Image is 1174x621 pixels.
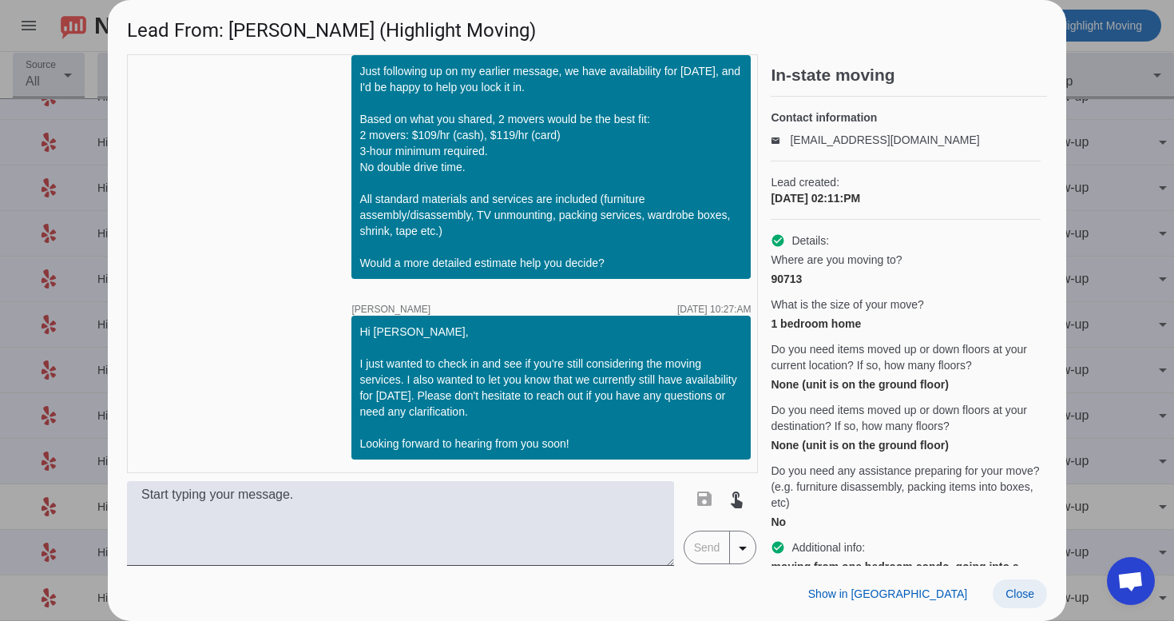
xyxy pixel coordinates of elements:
[993,579,1047,608] button: Close
[771,437,1041,453] div: None (unit is on the ground floor)
[351,305,430,314] span: [PERSON_NAME]
[771,136,790,144] mat-icon: email
[1005,587,1034,600] span: Close
[791,539,865,555] span: Additional info:
[733,539,752,558] mat-icon: arrow_drop_down
[771,540,785,555] mat-icon: check_circle
[771,463,1041,511] span: Do you need any assistance preparing for your move? (e.g. furniture disassembly, packing items in...
[791,233,829,249] span: Details:
[771,341,1041,373] span: Do you need items moved up or down floors at your current location? If so, how many floors?
[771,67,1047,83] h2: In-state moving
[771,271,1041,287] div: 90713
[790,133,979,146] a: [EMAIL_ADDRESS][DOMAIN_NAME]
[771,252,902,268] span: Where are you moving to?
[795,579,980,608] button: Show in [GEOGRAPHIC_DATA]
[1107,557,1155,605] div: Open chat
[771,376,1041,392] div: None (unit is on the ground floor)
[359,63,743,271] div: Just following up on my earlier message, we have availability for [DATE], and I'd be happy to hel...
[771,174,1041,190] span: Lead created:
[727,489,746,508] mat-icon: touch_app
[771,297,923,312] span: What is the size of your move?
[359,324,743,452] div: Hi [PERSON_NAME], I just wanted to check in and see if you're still considering the moving servic...
[771,190,1041,206] div: [DATE] 02:11:PM
[808,587,967,600] span: Show in [GEOGRAPHIC_DATA]
[771,233,785,248] mat-icon: check_circle
[771,402,1041,434] span: Do you need items moved up or down floors at your destination? If so, how many floors?
[771,514,1041,530] div: No
[677,305,751,314] div: [DATE] 10:27:AM
[771,316,1041,332] div: 1 bedroom home
[771,109,1041,125] h4: Contact information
